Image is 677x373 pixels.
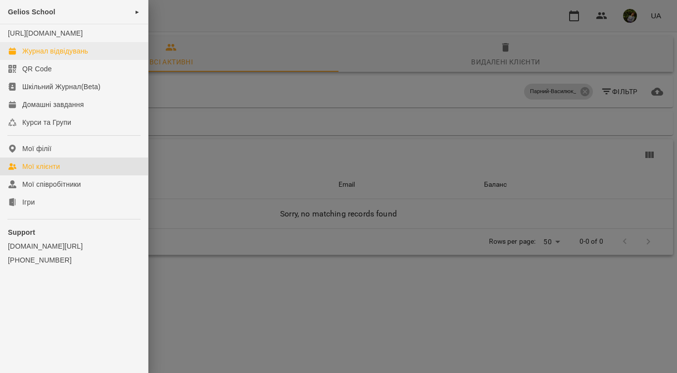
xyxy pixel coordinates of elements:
div: Шкільний Журнал(Beta) [22,82,100,92]
div: Мої клієнти [22,161,60,171]
div: Журнал відвідувань [22,46,88,56]
span: Gelios School [8,8,55,16]
a: [PHONE_NUMBER] [8,255,140,265]
p: Support [8,227,140,237]
div: Ігри [22,197,35,207]
div: Курси та Групи [22,117,71,127]
div: QR Code [22,64,52,74]
div: Домашні завдання [22,100,84,109]
a: [URL][DOMAIN_NAME] [8,29,83,37]
span: ► [135,8,140,16]
div: Мої співробітники [22,179,81,189]
a: [DOMAIN_NAME][URL] [8,241,140,251]
div: Мої філії [22,144,51,154]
